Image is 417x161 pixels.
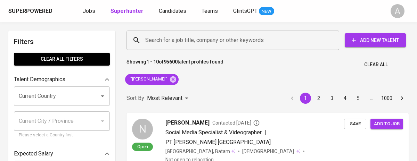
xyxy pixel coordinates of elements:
[165,119,210,127] span: [PERSON_NAME]
[111,7,145,16] a: Superhunter
[233,7,274,16] a: GlintsGPT NEW
[54,6,63,16] img: app logo
[202,7,219,16] a: Teams
[14,53,110,66] button: Clear All filters
[264,128,266,137] span: |
[159,7,188,16] a: Candidates
[14,73,110,86] div: Talent Demographics
[364,60,388,69] span: Clear All
[340,93,351,104] button: Go to page 4
[212,119,260,126] span: Contacted [DATE]
[391,4,404,18] div: A
[165,139,271,145] span: PT [PERSON_NAME] [GEOGRAPHIC_DATA]
[344,119,366,129] button: Save
[126,58,223,71] p: Showing of talent profiles found
[374,120,400,128] span: Add to job
[147,92,191,105] div: Most Relevant
[345,33,406,47] button: Add New Talent
[14,147,110,161] div: Expected Salary
[350,36,400,45] span: Add New Talent
[202,8,218,14] span: Teams
[83,8,95,14] span: Jobs
[111,8,144,14] b: Superhunter
[165,148,235,155] div: [GEOGRAPHIC_DATA], Batam
[126,94,144,102] p: Sort By
[19,132,105,139] p: Please select a Country first
[300,93,311,104] button: page 1
[98,91,107,101] button: Open
[353,93,364,104] button: Go to page 5
[125,74,179,85] div: "[PERSON_NAME]"
[242,148,295,155] span: [DEMOGRAPHIC_DATA]
[313,93,324,104] button: Go to page 2
[132,119,153,139] div: N
[134,144,151,150] span: Open
[14,36,110,47] h6: Filters
[379,93,394,104] button: Go to page 1000
[165,129,262,136] span: Social Media Specialist & Videographer
[396,93,408,104] button: Go to next page
[8,7,52,15] div: Superpowered
[361,58,391,71] button: Clear All
[326,93,337,104] button: Go to page 3
[286,93,409,104] nav: pagination navigation
[159,8,186,14] span: Candidates
[14,75,65,84] p: Talent Demographics
[147,94,182,102] p: Most Relevant
[253,119,260,126] svg: By Batam recruiter
[370,119,403,129] button: Add to job
[347,120,363,128] span: Save
[164,59,178,65] b: 95600
[8,6,63,16] a: Superpoweredapp logo
[146,59,159,65] b: 1 - 10
[125,76,171,83] span: "[PERSON_NAME]"
[19,55,104,63] span: Clear All filters
[83,7,97,16] a: Jobs
[259,8,274,15] span: NEW
[233,8,257,14] span: GlintsGPT
[366,95,377,102] div: …
[14,150,53,158] p: Expected Salary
